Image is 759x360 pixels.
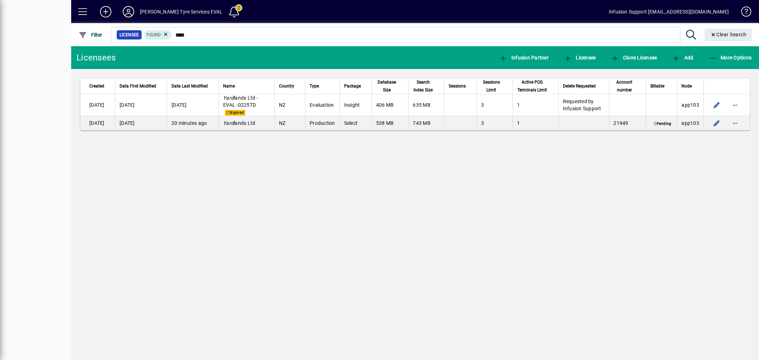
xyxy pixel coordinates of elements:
[167,116,218,130] td: 20 minutes ago
[481,78,502,94] span: Sessions Limit
[89,82,104,90] span: Created
[705,28,752,41] button: Clear
[147,32,161,37] span: Found
[413,78,433,94] span: Search Index Size
[481,78,508,94] div: Sessions Limit
[652,121,673,127] span: Pending
[563,82,596,90] span: Delete Requested
[223,120,234,126] em: Yard
[274,116,305,130] td: NZ
[279,82,301,90] div: Country
[681,120,699,126] span: app103.prod.infusionbusinesssoftware.com
[558,94,609,116] td: Requested by Infusion Support
[711,99,722,111] button: Edit
[708,55,752,60] span: More Options
[223,95,258,108] span: lands Ltd - EVAL -0225TD
[77,52,116,63] div: Licensees
[144,30,172,39] mat-chip: Found Status: Found
[650,82,664,90] span: Billable
[408,94,444,116] td: 635 MB
[120,31,139,38] span: Licensee
[449,82,466,90] span: Sessions
[120,82,156,90] span: Data First Modified
[681,82,692,90] span: Node
[563,82,605,90] div: Delete Requested
[371,94,409,116] td: 406 MB
[611,55,657,60] span: Clone Licensee
[613,78,642,94] div: Account number
[279,82,294,90] span: Country
[223,82,235,90] span: Name
[94,5,117,18] button: Add
[517,78,554,94] div: Active POS Terminals Limit
[310,82,335,90] div: Type
[274,94,305,116] td: NZ
[223,82,270,90] div: Name
[476,116,513,130] td: 3
[449,82,472,90] div: Sessions
[120,82,163,90] div: Data First Modified
[512,94,558,116] td: 1
[672,55,693,60] span: Add
[172,82,214,90] div: Data Last Modified
[408,116,444,130] td: 743 MB
[650,82,673,90] div: Billable
[376,78,398,94] span: Database Size
[305,116,339,130] td: Production
[376,78,404,94] div: Database Size
[140,6,223,17] div: [PERSON_NAME] Tyre Services EVAL
[707,51,754,64] button: More Options
[223,120,255,126] span: lands Ltd
[225,110,245,116] span: Expired
[512,116,558,130] td: 1
[499,55,549,60] span: Infusion Partner
[497,51,550,64] button: Infusion Partner
[609,116,646,130] td: 21949
[89,82,111,90] div: Created
[339,116,371,130] td: Select
[729,99,741,111] button: More options
[681,102,699,108] span: app103.prod.infusionbusinesssoftware.com
[223,95,234,101] em: Yard
[172,82,208,90] span: Data Last Modified
[371,116,409,130] td: 538 MB
[305,94,339,116] td: Evaluation
[609,51,659,64] button: Clone Licensee
[80,116,115,130] td: [DATE]
[115,94,167,116] td: [DATE]
[476,94,513,116] td: 3
[117,5,140,18] button: Profile
[736,1,750,25] a: Knowledge Base
[77,28,104,41] button: Filter
[310,82,319,90] span: Type
[339,94,371,116] td: Insight
[517,78,547,94] span: Active POS Terminals Limit
[564,55,596,60] span: Licensee
[80,94,115,116] td: [DATE]
[115,116,167,130] td: [DATE]
[613,78,635,94] span: Account number
[609,6,729,17] div: Infusion Support [EMAIL_ADDRESS][DOMAIN_NAME]
[710,32,747,37] span: Clear Search
[729,117,741,129] button: More options
[413,78,439,94] div: Search Index Size
[681,82,699,90] div: Node
[670,51,695,64] button: Add
[711,117,722,129] button: Edit
[344,82,367,90] div: Package
[344,82,361,90] span: Package
[167,94,218,116] td: [DATE]
[562,51,598,64] button: Licensee
[79,32,102,38] span: Filter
